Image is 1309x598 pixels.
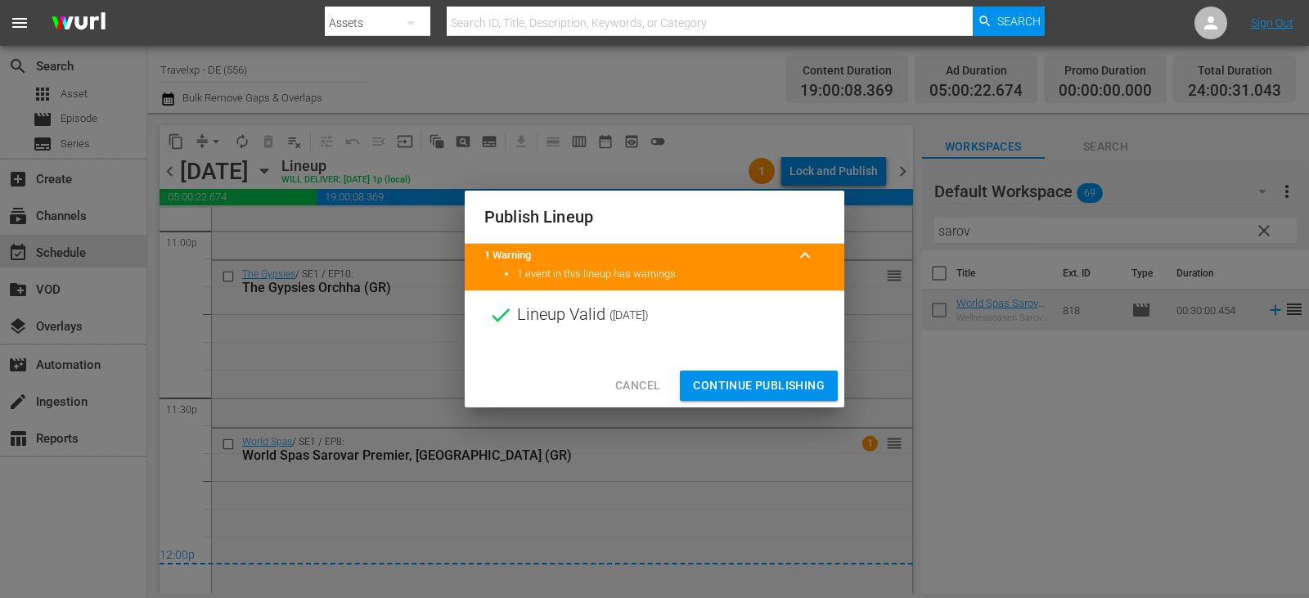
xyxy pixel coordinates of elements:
[610,303,649,327] span: ( [DATE] )
[465,290,844,339] div: Lineup Valid
[484,204,825,230] h2: Publish Lineup
[1251,16,1293,29] a: Sign Out
[517,267,825,282] li: 1 event in this lineup has warnings.
[693,375,825,396] span: Continue Publishing
[602,371,673,401] button: Cancel
[10,13,29,33] span: menu
[39,4,118,43] img: ans4CAIJ8jUAAAAAAAAAAAAAAAAAAAAAAAAgQb4GAAAAAAAAAAAAAAAAAAAAAAAAJMjXAAAAAAAAAAAAAAAAAAAAAAAAgAT5G...
[484,248,785,263] title: 1 Warning
[795,245,815,265] span: keyboard_arrow_up
[785,236,825,275] button: keyboard_arrow_up
[615,375,660,396] span: Cancel
[680,371,838,401] button: Continue Publishing
[997,7,1041,36] span: Search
